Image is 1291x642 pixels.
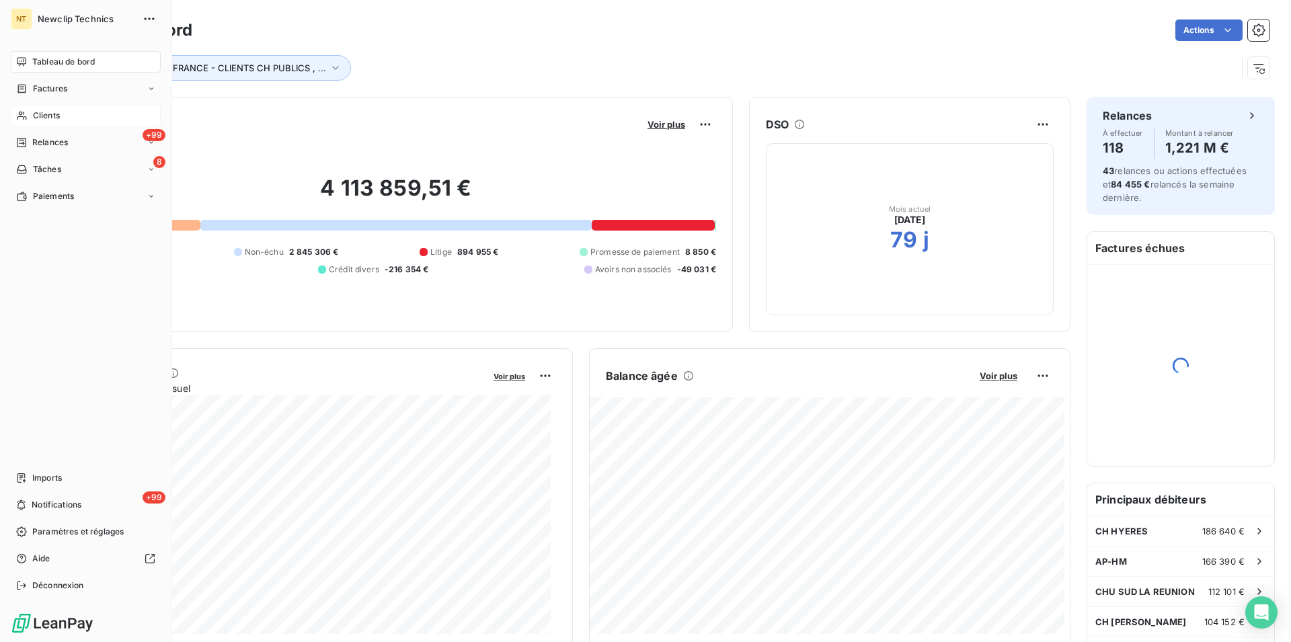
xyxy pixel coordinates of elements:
[32,56,95,68] span: Tableau de bord
[33,83,67,95] span: Factures
[457,246,498,258] span: 894 955 €
[32,136,68,149] span: Relances
[595,264,672,276] span: Avoirs non associés
[1202,526,1245,536] span: 186 640 €
[1095,526,1148,536] span: CH HYERES
[143,491,165,504] span: +99
[606,368,678,384] h6: Balance âgée
[1165,129,1234,137] span: Montant à relancer
[1087,483,1274,516] h6: Principaux débiteurs
[385,264,429,276] span: -216 354 €
[289,246,339,258] span: 2 845 306 €
[32,553,50,565] span: Aide
[32,579,84,592] span: Déconnexion
[976,370,1021,382] button: Voir plus
[590,246,680,258] span: Promesse de paiement
[490,370,529,382] button: Voir plus
[1245,596,1278,629] div: Open Intercom Messenger
[685,246,716,258] span: 8 850 €
[11,612,94,634] img: Logo LeanPay
[145,63,326,73] span: Tags : FRANCE - CLIENTS CH PUBLICS , ...
[1111,179,1150,190] span: 84 455 €
[33,190,74,202] span: Paiements
[153,156,165,168] span: 8
[76,175,716,215] h2: 4 113 859,51 €
[648,119,685,130] span: Voir plus
[1103,137,1143,159] h4: 118
[1095,556,1127,567] span: AP-HM
[1103,165,1247,203] span: relances ou actions effectuées et relancés la semaine dernière.
[33,110,60,122] span: Clients
[1202,556,1245,567] span: 166 390 €
[32,499,81,511] span: Notifications
[143,129,165,141] span: +99
[890,227,917,253] h2: 79
[329,264,379,276] span: Crédit divers
[766,116,789,132] h6: DSO
[1095,586,1195,597] span: CHU SUD LA REUNION
[643,118,689,130] button: Voir plus
[894,213,926,227] span: [DATE]
[38,13,134,24] span: Newclip Technics
[126,55,351,81] button: Tags : FRANCE - CLIENTS CH PUBLICS , ...
[11,548,161,569] a: Aide
[32,472,62,484] span: Imports
[494,372,525,381] span: Voir plus
[11,8,32,30] div: NT
[1208,586,1245,597] span: 112 101 €
[1175,19,1243,41] button: Actions
[677,264,716,276] span: -49 031 €
[889,205,931,213] span: Mois actuel
[1204,616,1245,627] span: 104 152 €
[923,227,929,253] h2: j
[430,246,452,258] span: Litige
[1103,108,1152,124] h6: Relances
[980,370,1017,381] span: Voir plus
[1087,232,1274,264] h6: Factures échues
[1165,137,1234,159] h4: 1,221 M €
[245,246,284,258] span: Non-échu
[76,381,484,395] span: Chiffre d'affaires mensuel
[32,526,124,538] span: Paramètres et réglages
[1103,165,1114,176] span: 43
[1095,616,1186,627] span: CH [PERSON_NAME]
[33,163,61,175] span: Tâches
[1103,129,1143,137] span: À effectuer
